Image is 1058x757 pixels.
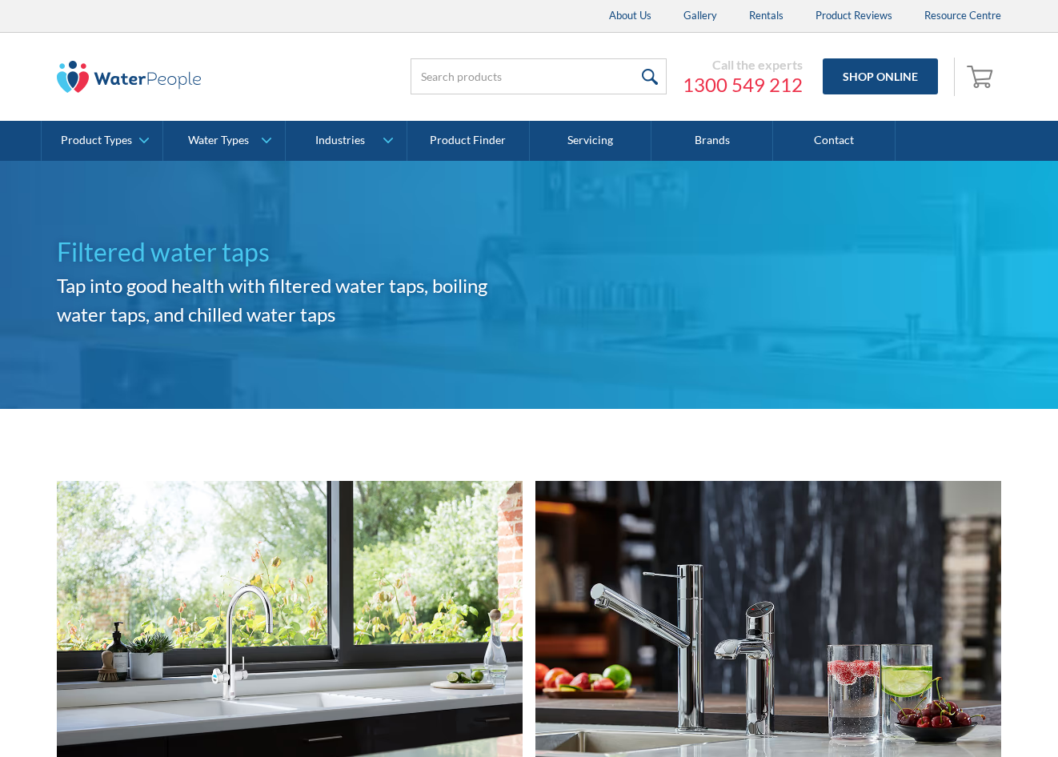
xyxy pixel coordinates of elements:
a: 1300 549 212 [683,73,803,97]
img: shopping cart [967,63,997,89]
a: Product Finder [407,121,529,161]
a: Contact [773,121,895,161]
h1: Filtered water taps [57,233,529,271]
div: Product Types [61,134,132,147]
a: Brands [651,121,773,161]
div: Water Types [188,134,249,147]
a: Industries [286,121,407,161]
input: Search products [411,58,667,94]
div: Industries [315,134,365,147]
img: The Water People [57,61,201,93]
a: Product Types [42,121,162,161]
a: Servicing [530,121,651,161]
a: Open cart [963,58,1001,96]
h2: Tap into good health with filtered water taps, boiling water taps, and chilled water taps [57,271,529,329]
a: Shop Online [823,58,938,94]
div: Call the experts [683,57,803,73]
a: Water Types [163,121,284,161]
